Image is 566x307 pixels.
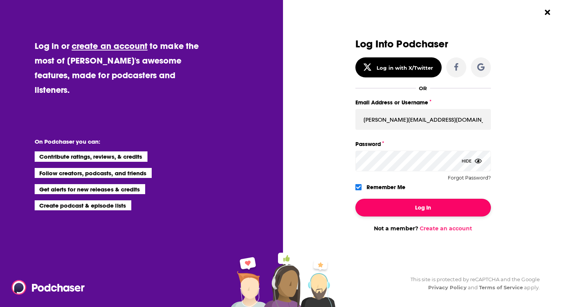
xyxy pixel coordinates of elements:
[420,225,472,232] a: Create an account
[377,65,433,71] div: Log in with X/Twitter
[355,39,491,50] h3: Log Into Podchaser
[355,225,491,232] div: Not a member?
[367,182,405,192] label: Remember Me
[35,138,189,145] li: On Podchaser you can:
[428,284,467,290] a: Privacy Policy
[72,40,147,51] a: create an account
[404,275,540,292] div: This site is protected by reCAPTCHA and the Google and apply.
[35,200,131,210] li: Create podcast & episode lists
[12,280,79,295] a: Podchaser - Follow, Share and Rate Podcasts
[355,97,491,107] label: Email Address or Username
[419,85,427,91] div: OR
[448,175,491,181] button: Forgot Password?
[540,5,555,20] button: Close Button
[355,57,442,77] button: Log in with X/Twitter
[35,184,145,194] li: Get alerts for new releases & credits
[355,139,491,149] label: Password
[35,168,152,178] li: Follow creators, podcasts, and friends
[355,199,491,216] button: Log In
[355,109,491,130] input: Email Address or Username
[12,280,85,295] img: Podchaser - Follow, Share and Rate Podcasts
[35,151,148,161] li: Contribute ratings, reviews, & credits
[462,151,482,171] div: Hide
[479,284,523,290] a: Terms of Service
